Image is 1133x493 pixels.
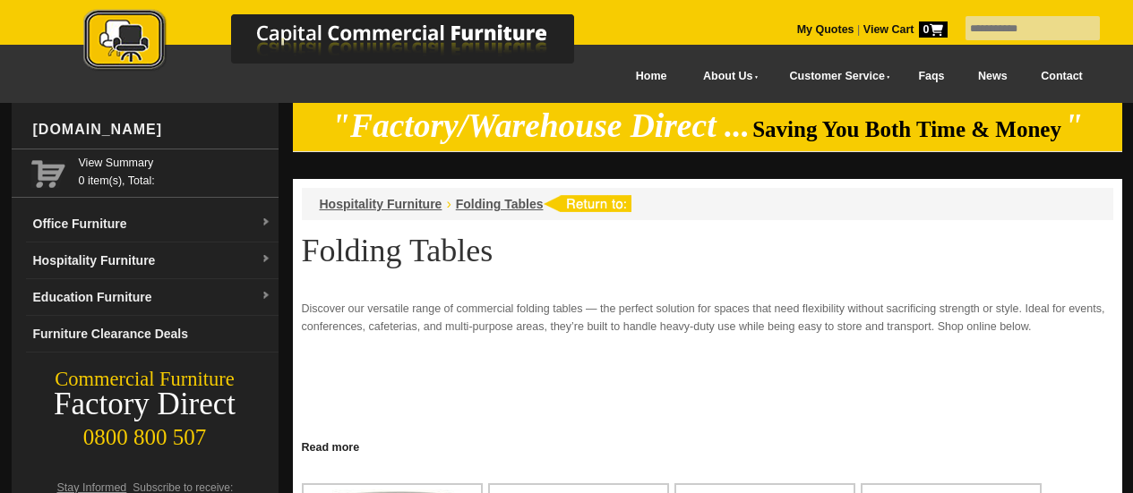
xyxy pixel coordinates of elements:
[34,9,661,74] img: Capital Commercial Furniture Logo
[26,316,279,353] a: Furniture Clearance Deals
[26,279,279,316] a: Education Furnituredropdown
[261,291,271,302] img: dropdown
[293,434,1122,456] a: Click to read more
[860,23,947,36] a: View Cart0
[12,367,279,392] div: Commercial Furniture
[79,154,271,187] span: 0 item(s), Total:
[12,416,279,450] div: 0800 800 507
[302,234,1113,268] h1: Folding Tables
[261,254,271,265] img: dropdown
[543,195,631,212] img: return to
[1064,107,1083,144] em: "
[752,117,1061,141] span: Saving You Both Time & Money
[302,300,1113,336] p: Discover our versatile range of commercial folding tables — the perfect solution for spaces that ...
[863,23,948,36] strong: View Cart
[261,217,271,228] img: dropdown
[902,56,962,97] a: Faqs
[26,103,279,157] div: [DOMAIN_NAME]
[446,195,451,213] li: ›
[331,107,750,144] em: "Factory/Warehouse Direct ...
[26,242,279,279] a: Hospitality Furnituredropdown
[79,154,271,172] a: View Summary
[320,197,442,211] a: Hospitality Furniture
[12,392,279,417] div: Factory Direct
[919,21,948,38] span: 0
[34,9,661,80] a: Capital Commercial Furniture Logo
[961,56,1024,97] a: News
[456,197,544,211] a: Folding Tables
[683,56,769,97] a: About Us
[769,56,901,97] a: Customer Service
[797,23,854,36] a: My Quotes
[26,206,279,242] a: Office Furnituredropdown
[1024,56,1099,97] a: Contact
